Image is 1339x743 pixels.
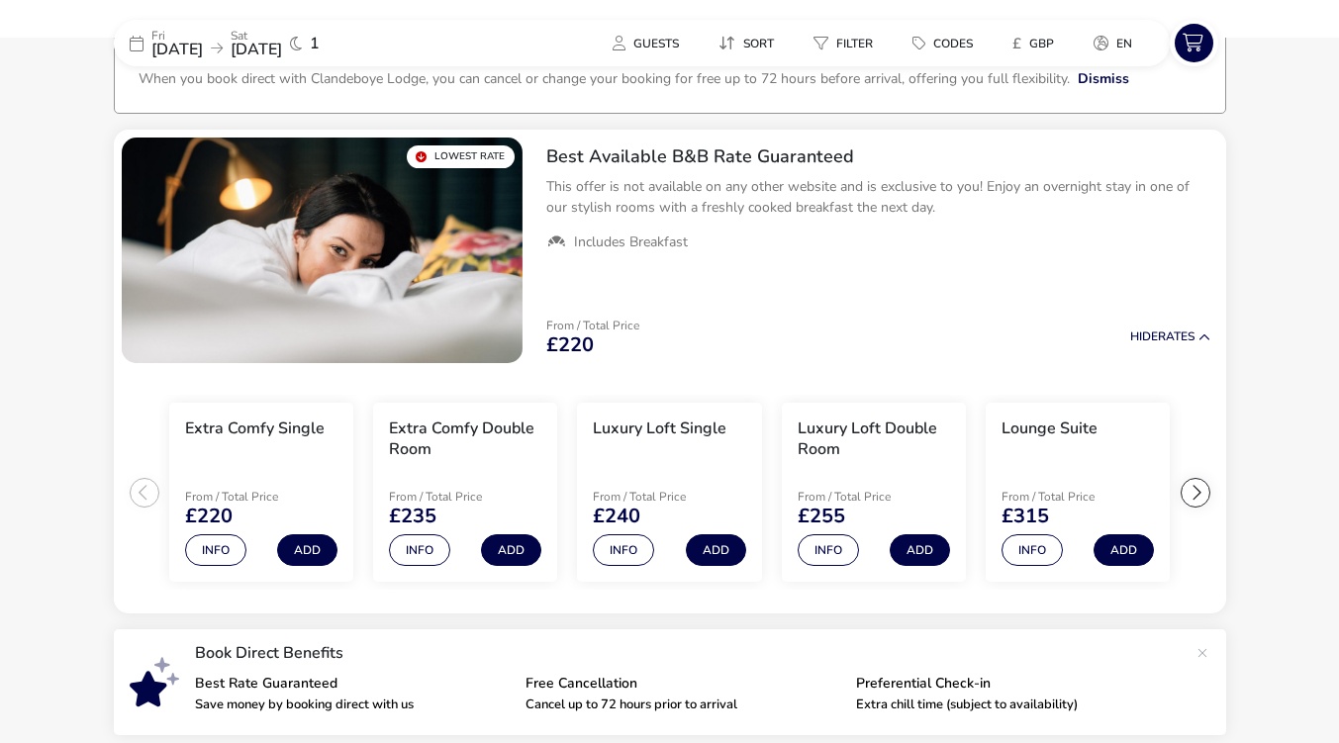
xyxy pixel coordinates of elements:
naf-pibe-menu-bar-item: en [1078,29,1156,57]
span: £255 [798,507,845,526]
span: £220 [546,335,594,355]
naf-pibe-menu-bar-item: Codes [897,29,997,57]
p: From / Total Price [1002,491,1142,503]
p: Cancel up to 72 hours prior to arrival [526,698,840,711]
swiper-slide: 2 / 6 [363,395,567,591]
span: £235 [389,507,436,526]
span: £315 [1002,507,1049,526]
div: Lowest Rate [407,145,515,168]
h3: Luxury Loft Double Room [798,418,950,460]
button: Filter [798,29,889,57]
button: Sort [703,29,790,57]
p: From / Total Price [389,491,529,503]
span: Hide [1130,328,1158,344]
span: en [1116,36,1132,51]
button: Info [389,534,450,566]
swiper-slide: 1 / 1 [122,138,523,363]
span: Guests [633,36,679,51]
span: [DATE] [231,39,282,60]
p: From / Total Price [593,491,733,503]
naf-pibe-menu-bar-item: Sort [703,29,798,57]
button: Add [1094,534,1154,566]
button: Info [593,534,654,566]
h3: Extra Comfy Single [185,418,325,439]
span: GBP [1029,36,1054,51]
naf-pibe-menu-bar-item: £GBP [997,29,1078,57]
span: Filter [836,36,873,51]
h2: Best Available B&B Rate Guaranteed [546,145,1210,168]
button: Add [481,534,541,566]
span: £240 [593,507,640,526]
p: This offer is not available on any other website and is exclusive to you! Enjoy an overnight stay... [546,176,1210,218]
p: When you book direct with Clandeboye Lodge, you can cancel or change your booking for free up to ... [139,69,1070,88]
p: Preferential Check-in [856,677,1171,691]
div: Best Available B&B Rate GuaranteedThis offer is not available on any other website and is exclusi... [530,130,1226,268]
swiper-slide: 3 / 6 [567,395,771,591]
button: Add [890,534,950,566]
h3: Lounge Suite [1002,418,1098,439]
p: Extra chill time (subject to availability) [856,698,1171,711]
span: Includes Breakfast [574,233,688,251]
i: £ [1012,34,1021,53]
swiper-slide: 1 / 6 [159,395,363,591]
p: Book Direct Benefits [195,645,1187,661]
p: Sat [231,30,282,42]
h3: Extra Comfy Double Room [389,418,541,460]
span: £220 [185,507,233,526]
button: en [1078,29,1148,57]
button: Info [798,534,859,566]
p: From / Total Price [798,491,938,503]
span: Sort [743,36,774,51]
button: Codes [897,29,989,57]
button: Guests [597,29,695,57]
button: Info [185,534,246,566]
p: Free Cancellation [526,677,840,691]
button: Dismiss [1078,68,1129,89]
button: Add [277,534,337,566]
button: Info [1002,534,1063,566]
span: [DATE] [151,39,203,60]
p: From / Total Price [546,320,639,331]
button: HideRates [1130,330,1210,343]
button: Add [686,534,746,566]
p: Save money by booking direct with us [195,698,510,711]
swiper-slide: 5 / 6 [976,395,1180,591]
naf-pibe-menu-bar-item: Filter [798,29,897,57]
naf-pibe-menu-bar-item: Guests [597,29,703,57]
span: Codes [933,36,973,51]
button: £GBP [997,29,1070,57]
p: From / Total Price [185,491,326,503]
span: 1 [310,36,320,51]
h3: Luxury Loft Single [593,418,726,439]
p: Best Rate Guaranteed [195,677,510,691]
div: Fri[DATE]Sat[DATE]1 [114,20,411,66]
p: Fri [151,30,203,42]
swiper-slide: 4 / 6 [772,395,976,591]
